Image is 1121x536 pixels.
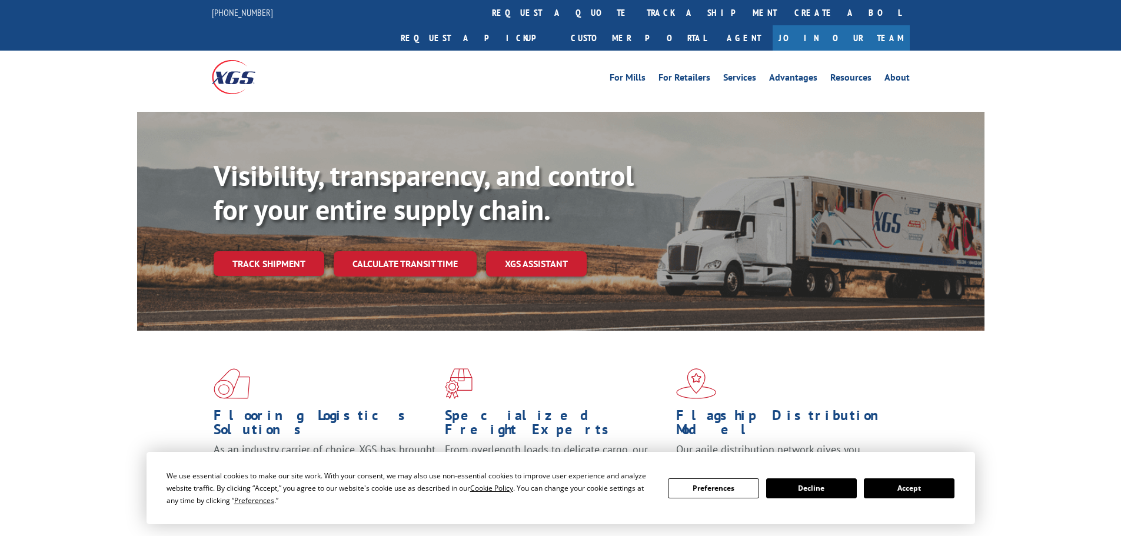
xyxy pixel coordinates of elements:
[147,452,975,524] div: Cookie Consent Prompt
[234,495,274,505] span: Preferences
[766,478,857,498] button: Decline
[676,408,899,442] h1: Flagship Distribution Model
[773,25,910,51] a: Join Our Team
[884,73,910,86] a: About
[334,251,477,277] a: Calculate transit time
[668,478,759,498] button: Preferences
[723,73,756,86] a: Services
[214,368,250,399] img: xgs-icon-total-supply-chain-intelligence-red
[214,408,436,442] h1: Flooring Logistics Solutions
[212,6,273,18] a: [PHONE_NUMBER]
[610,73,646,86] a: For Mills
[470,483,513,493] span: Cookie Policy
[214,251,324,276] a: Track shipment
[715,25,773,51] a: Agent
[392,25,562,51] a: Request a pickup
[658,73,710,86] a: For Retailers
[445,408,667,442] h1: Specialized Freight Experts
[214,442,435,484] span: As an industry carrier of choice, XGS has brought innovation and dedication to flooring logistics...
[676,442,893,470] span: Our agile distribution network gives you nationwide inventory management on demand.
[830,73,871,86] a: Resources
[486,251,587,277] a: XGS ASSISTANT
[864,478,954,498] button: Accept
[167,470,654,507] div: We use essential cookies to make our site work. With your consent, we may also use non-essential ...
[214,157,634,228] b: Visibility, transparency, and control for your entire supply chain.
[562,25,715,51] a: Customer Portal
[445,368,473,399] img: xgs-icon-focused-on-flooring-red
[769,73,817,86] a: Advantages
[676,368,717,399] img: xgs-icon-flagship-distribution-model-red
[445,442,667,495] p: From overlength loads to delicate cargo, our experienced staff knows the best way to move your fr...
